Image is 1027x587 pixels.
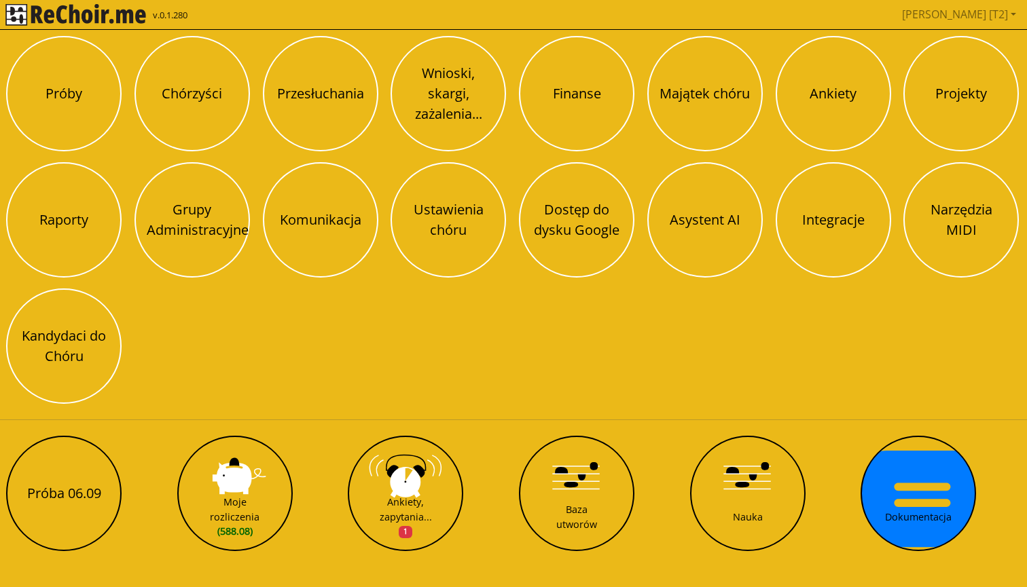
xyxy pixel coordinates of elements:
button: Integracje [776,162,891,278]
div: Baza utworów [556,502,597,531]
img: rekłajer mi [5,4,146,26]
div: Ankiety, zapytania... [380,495,432,539]
button: Kandydaci do Chóru [6,288,122,404]
button: Dokumentacja [861,436,976,551]
button: Asystent AI [647,162,763,278]
div: Nauka [733,510,763,525]
a: [PERSON_NAME] [T2] [897,1,1022,28]
span: 1 [399,526,412,538]
button: Majątek chóru [647,36,763,151]
span: v.0.1.280 [153,9,187,22]
button: Chórzyści [134,36,250,151]
button: Grupy Administracyjne [134,162,250,278]
div: Moje rozliczenia [210,495,259,539]
button: Finanse [519,36,634,151]
button: Projekty [903,36,1019,151]
button: Ankiety, zapytania...1 [348,436,463,551]
button: Komunikacja [263,162,378,278]
button: Wnioski, skargi, zażalenia... [391,36,506,151]
button: Moje rozliczenia(588.08) [177,436,293,551]
button: Ankiety [776,36,891,151]
button: Baza utworów [519,436,634,551]
button: Próba 06.09 [6,436,122,551]
button: Próby [6,36,122,151]
span: (588.08) [210,524,259,539]
button: Ustawienia chóru [391,162,506,278]
button: Raporty [6,162,122,278]
div: Dokumentacja [885,510,952,525]
button: Dostęp do dysku Google [519,162,634,278]
button: Nauka [690,436,806,551]
button: Przesłuchania [263,36,378,151]
button: Narzędzia MIDI [903,162,1019,278]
